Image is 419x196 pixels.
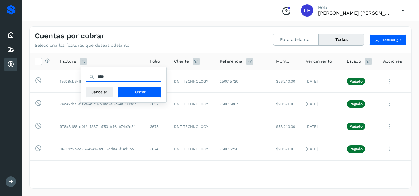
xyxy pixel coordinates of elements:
td: 3675 [145,115,169,138]
td: $20,160.00 [271,160,301,183]
td: $58,240.00 [271,70,301,93]
td: DMT TECHNOLOGY [169,70,214,93]
td: DMT TECHNOLOGY [169,138,214,160]
span: Acciones [383,58,402,65]
td: 2fba055e-3f68-4ac0-8c60-b40c48d61fcf [55,160,145,183]
p: Pagado [349,147,363,151]
p: Luis Felipe Salamanca Lopez [318,10,392,16]
p: Pagado [349,79,363,83]
td: [DATE] [301,93,342,115]
td: DMT TECHNOLOGY [169,160,214,183]
td: DMT TECHNOLOGY [169,93,214,115]
td: 13639cb8-1b4e-4543-a483-40d54e617fc6 [55,70,145,93]
button: Todas [319,34,364,45]
td: 06361227-5587-4241-9c03-dda43f14d9b5 [55,138,145,160]
td: 3668 [145,160,169,183]
td: [DATE] [301,70,342,93]
td: $20,160.00 [271,93,301,115]
td: 250015867 [215,93,271,115]
td: $58,240.00 [271,115,301,138]
td: 250015220 [215,138,271,160]
td: - [215,160,271,183]
span: Cliente [174,58,189,65]
div: Embarques [4,43,17,57]
td: 978a8d88-d0f2-4387-b750-b46ab74e2c84 [55,115,145,138]
button: Para adelantar [273,34,319,45]
span: Factura [60,58,76,65]
td: $20,160.00 [271,138,301,160]
p: Pagado [349,102,363,106]
div: Cuentas por cobrar [4,58,17,71]
p: Selecciona las facturas que deseas adelantar [35,43,131,48]
div: Inicio [4,28,17,42]
h4: Cuentas por cobrar [35,31,104,40]
span: Descargar [383,37,401,43]
span: Folio [150,58,160,65]
p: Pagado [349,124,363,128]
td: [DATE] [301,138,342,160]
td: 3697 [145,93,169,115]
td: 250015720 [215,70,271,93]
td: 7ac42d59-f359-4579-b0ad-e3264a5908c7 [55,93,145,115]
td: DMT TECHNOLOGY [169,115,214,138]
td: [DATE] [301,115,342,138]
span: Vencimiento [306,58,332,65]
span: Monto [276,58,289,65]
td: - [215,115,271,138]
span: Referencia [220,58,242,65]
td: 3674 [145,138,169,160]
button: Descargar [369,34,406,45]
p: Hola, [318,5,392,10]
td: [DATE] [301,160,342,183]
span: Estado [347,58,361,65]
